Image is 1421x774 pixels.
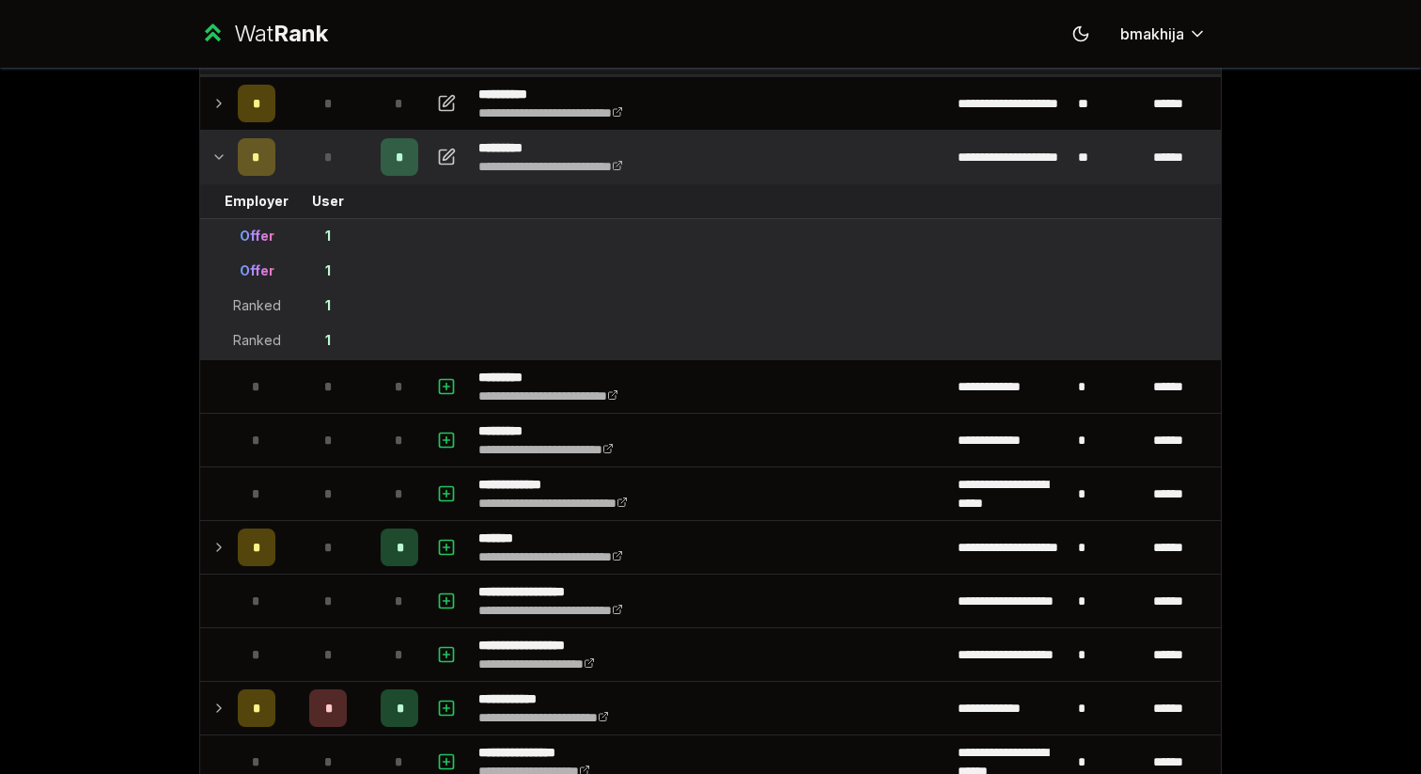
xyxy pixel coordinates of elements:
span: bmakhija [1120,23,1184,45]
div: 1 [325,227,331,245]
button: bmakhija [1105,17,1222,51]
div: 1 [325,296,331,315]
a: WatRank [199,19,328,49]
td: User [283,184,373,218]
div: 1 [325,261,331,280]
div: Ranked [233,296,281,315]
td: Employer [230,184,283,218]
div: Offer [240,261,274,280]
div: Ranked [233,331,281,350]
span: Rank [273,20,328,47]
div: Offer [240,227,274,245]
div: 1 [325,331,331,350]
div: Wat [234,19,328,49]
